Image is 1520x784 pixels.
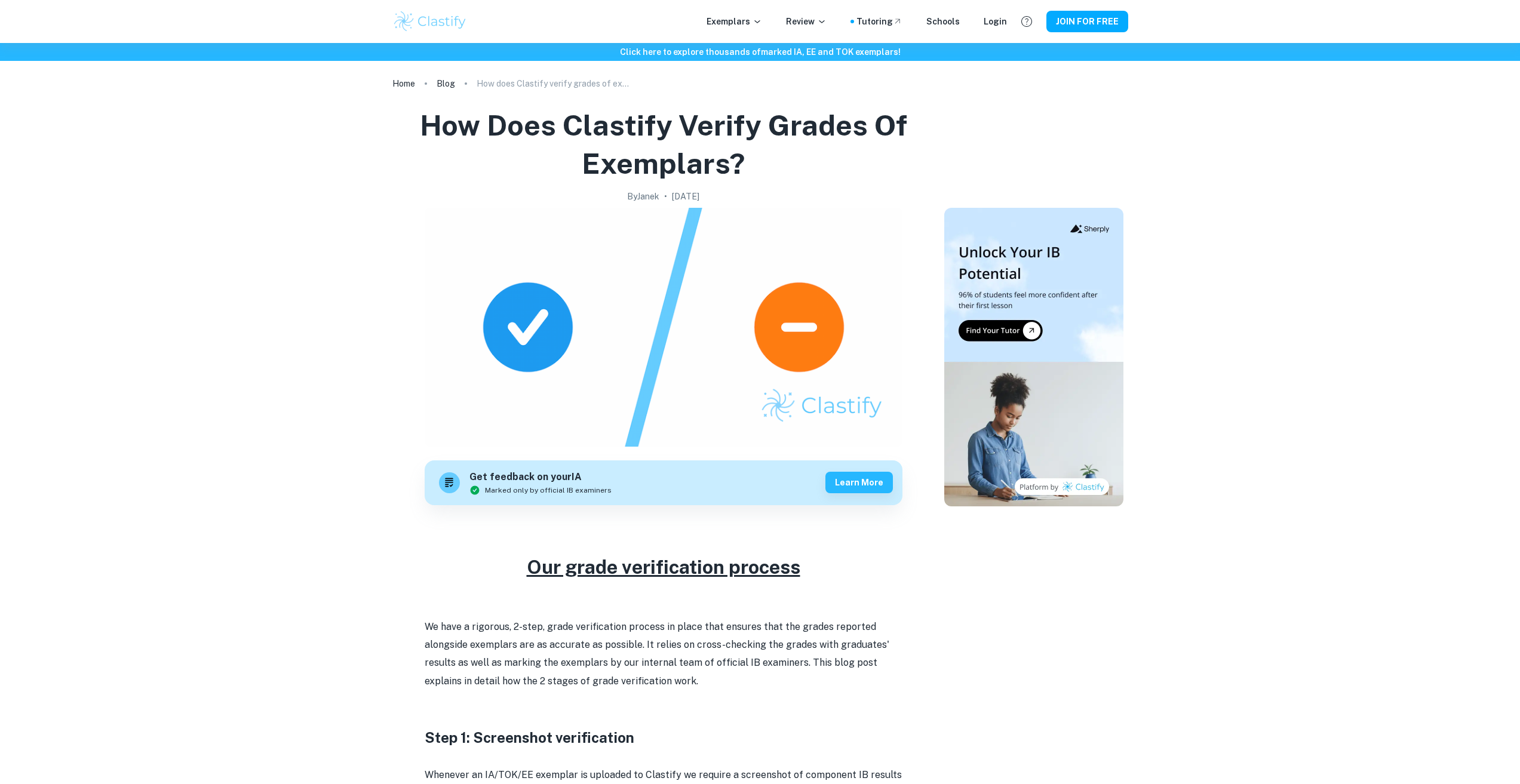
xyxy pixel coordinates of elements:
[392,10,468,33] img: Clastify logo
[2,45,1518,59] h6: Click here to explore thousands of marked IA, EE and TOK exemplars !
[437,75,455,92] a: Blog
[425,460,902,505] a: Get feedback on yourIAMarked only by official IB examinersLearn more
[707,15,762,28] p: Exemplars
[1046,11,1128,32] button: JOIN FOR FREE
[425,208,902,447] img: How does Clastify verify grades of exemplars? cover image
[944,208,1123,506] img: Thumbnail
[825,472,893,493] button: Learn more
[856,15,902,28] a: Tutoring
[392,75,415,92] a: Home
[485,485,612,496] span: Marked only by official IB examiners
[627,190,659,203] h2: By Janek
[984,15,1007,28] a: Login
[469,470,612,485] h6: Get feedback on your IA
[477,77,632,90] p: How does Clastify verify grades of exemplars?
[527,556,800,578] u: Our grade verification process
[397,106,930,183] h1: How does Clastify verify grades of exemplars?
[664,190,667,203] p: •
[672,190,699,203] h2: [DATE]
[1017,11,1037,32] button: Help and Feedback
[425,618,902,691] p: We have a rigorous, 2-step, grade verification process in place that ensures that the grades repo...
[926,15,960,28] a: Schools
[425,727,902,748] h3: Step 1: Screenshot verification
[786,15,827,28] p: Review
